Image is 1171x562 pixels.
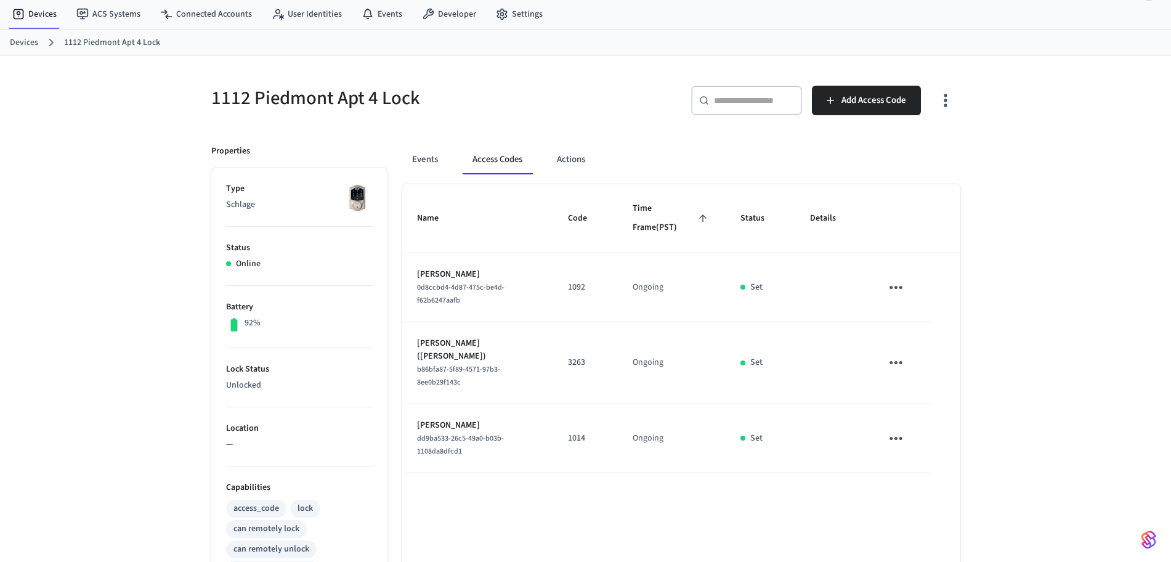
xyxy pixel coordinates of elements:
p: Schlage [226,198,373,211]
td: Ongoing [618,404,726,473]
a: Settings [486,3,553,25]
p: 92% [245,317,261,330]
a: ACS Systems [67,3,150,25]
td: Ongoing [618,322,726,404]
a: Developer [412,3,486,25]
p: 1092 [568,281,603,294]
p: Capabilities [226,481,373,494]
button: Events [402,145,448,174]
p: Set [750,432,763,445]
p: Properties [211,145,250,158]
span: Time Frame(PST) [633,199,711,238]
div: lock [298,502,313,515]
a: Connected Accounts [150,3,262,25]
img: SeamLogoGradient.69752ec5.svg [1141,530,1156,550]
a: Events [352,3,412,25]
a: User Identities [262,3,352,25]
td: Ongoing [618,253,726,322]
div: ant example [402,145,960,174]
p: Type [226,182,373,195]
h5: 1112 Piedmont Apt 4 Lock [211,86,578,111]
div: can remotely unlock [233,543,309,556]
a: 1112 Piedmont Apt 4 Lock [64,36,160,49]
span: dd9ba533-26c5-49a0-b03b-1108da8dfcd1 [417,433,504,457]
p: Online [236,258,261,271]
img: Schlage Sense Smart Deadbolt with Camelot Trim, Front [342,182,373,213]
p: Set [750,281,763,294]
button: Add Access Code [812,86,921,115]
span: Status [740,209,780,228]
p: Battery [226,301,373,314]
p: [PERSON_NAME] [417,419,539,432]
a: Devices [2,3,67,25]
table: sticky table [402,184,960,473]
span: b86bfa87-5f89-4571-97b3-8ee0b29f143c [417,364,500,388]
button: Access Codes [463,145,532,174]
p: [PERSON_NAME] [417,268,539,281]
p: Set [750,356,763,369]
span: 0d8ccbd4-4d87-475c-be4d-f62b6247aafb [417,282,504,306]
button: Actions [547,145,595,174]
a: Devices [10,36,38,49]
span: Add Access Code [841,92,906,108]
p: — [226,438,373,451]
div: access_code [233,502,279,515]
p: Unlocked [226,379,373,392]
p: Location [226,422,373,435]
p: 1014 [568,432,603,445]
span: Name [417,209,455,228]
p: Status [226,242,373,255]
p: Lock Status [226,363,373,376]
p: [PERSON_NAME]([PERSON_NAME]) [417,337,539,363]
p: 3263 [568,356,603,369]
span: Details [810,209,852,228]
span: Code [568,209,603,228]
div: can remotely lock [233,523,299,536]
